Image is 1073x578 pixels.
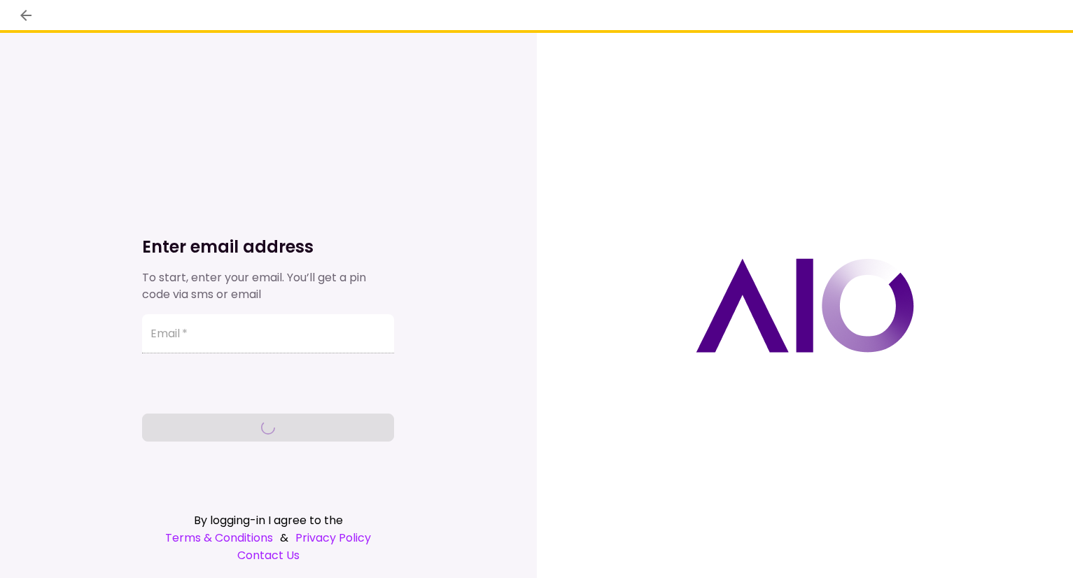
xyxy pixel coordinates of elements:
div: To start, enter your email. You’ll get a pin code via sms or email [142,269,394,303]
button: back [14,3,38,27]
div: By logging-in I agree to the [142,512,394,529]
h1: Enter email address [142,236,394,258]
a: Contact Us [142,547,394,564]
img: AIO logo [696,258,914,353]
a: Privacy Policy [295,529,371,547]
div: & [142,529,394,547]
a: Terms & Conditions [165,529,273,547]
